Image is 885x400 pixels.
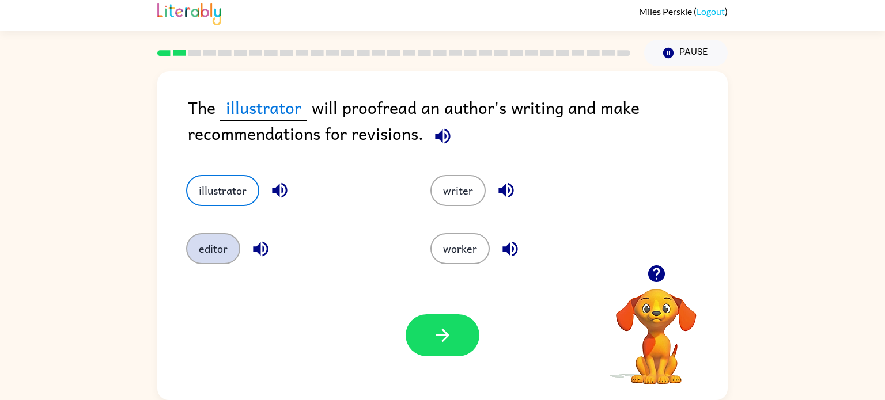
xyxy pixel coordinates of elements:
button: editor [186,233,240,264]
a: Logout [697,6,725,17]
span: illustrator [220,94,307,121]
button: writer [430,175,486,206]
video: Your browser must support playing .mp4 files to use Literably. Please try using another browser. [599,271,714,386]
div: ( ) [639,6,728,17]
span: Miles Perskie [639,6,694,17]
button: Pause [644,40,728,66]
button: illustrator [186,175,259,206]
button: worker [430,233,490,264]
div: The will proofread an author's writing and make recommendations for revisions. [188,94,728,152]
